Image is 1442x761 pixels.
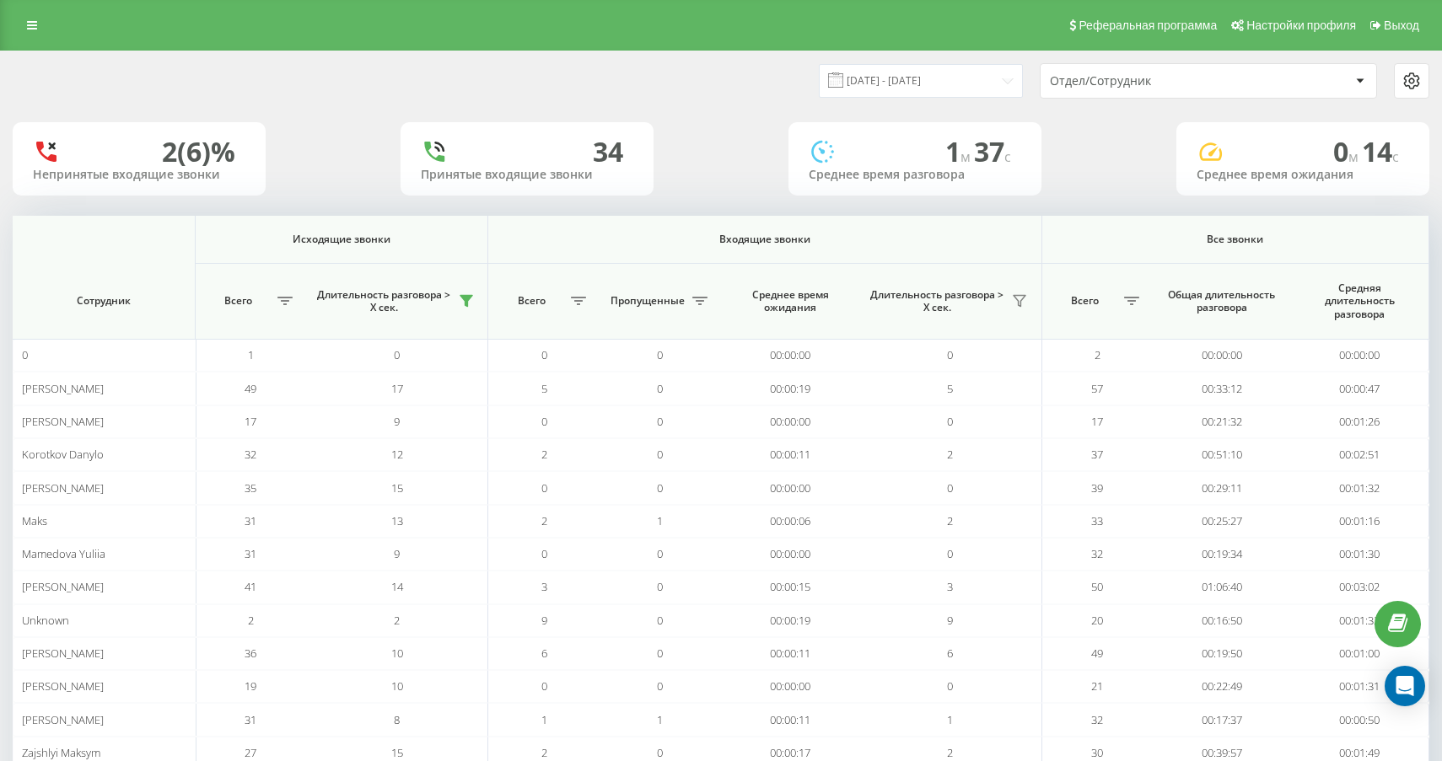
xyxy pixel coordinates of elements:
[245,712,256,727] span: 31
[1079,19,1217,32] span: Реферальная программа
[245,447,256,462] span: 32
[1348,147,1362,166] span: м
[947,613,953,628] span: 9
[391,513,403,528] span: 13
[1091,646,1103,661] span: 49
[947,381,953,396] span: 5
[721,471,859,504] td: 00:00:00
[1091,745,1103,760] span: 30
[1291,372,1429,405] td: 00:00:47
[1291,438,1429,471] td: 00:02:51
[657,712,663,727] span: 1
[1153,471,1291,504] td: 00:29:11
[204,294,272,308] span: Всего
[22,678,104,694] span: [PERSON_NAME]
[218,233,465,246] span: Исходящие звонки
[22,646,104,661] span: [PERSON_NAME]
[1050,74,1251,88] div: Отдел/Сотрудник
[1291,339,1429,372] td: 00:00:00
[391,646,403,661] span: 10
[394,712,400,727] span: 8
[608,294,687,308] span: Пропущенные
[657,480,663,496] span: 0
[947,546,953,561] span: 0
[245,414,256,429] span: 17
[947,678,953,694] span: 0
[394,546,400,561] span: 9
[22,347,28,362] span: 0
[1091,678,1103,694] span: 21
[22,513,47,528] span: Maks
[721,604,859,637] td: 00:00:19
[22,480,104,496] span: [PERSON_NAME]
[22,447,104,462] span: Korotkov Danylo
[1153,505,1291,538] td: 00:25:27
[541,678,547,694] span: 0
[541,447,547,462] span: 2
[22,381,104,396] span: [PERSON_NAME]
[1091,480,1103,496] span: 39
[22,546,105,561] span: Mamedova Yuliia
[657,414,663,429] span: 0
[947,579,953,594] span: 3
[657,646,663,661] span: 0
[248,347,254,362] span: 1
[391,381,403,396] span: 17
[721,339,859,372] td: 00:00:00
[721,637,859,670] td: 00:00:11
[1291,538,1429,571] td: 00:01:30
[315,288,454,314] span: Длительность разговора > Х сек.
[22,613,69,628] span: Unknown
[1153,538,1291,571] td: 00:19:34
[22,579,104,594] span: [PERSON_NAME]
[735,288,845,314] span: Среднее время ожидания
[1095,347,1100,362] span: 2
[657,613,663,628] span: 0
[245,513,256,528] span: 31
[1291,637,1429,670] td: 00:01:00
[1197,168,1409,182] div: Среднее время ожидания
[1333,133,1362,169] span: 0
[22,712,104,727] span: [PERSON_NAME]
[33,168,245,182] div: Непринятые входящие звонки
[1392,147,1399,166] span: c
[245,579,256,594] span: 41
[1362,133,1399,169] span: 14
[947,447,953,462] span: 2
[657,513,663,528] span: 1
[1153,571,1291,603] td: 01:06:40
[1291,505,1429,538] td: 00:01:16
[657,745,663,760] span: 0
[1091,513,1103,528] span: 33
[1153,438,1291,471] td: 00:51:10
[162,136,235,168] div: 2 (6)%
[541,546,547,561] span: 0
[1091,414,1103,429] span: 17
[245,678,256,694] span: 19
[394,613,400,628] span: 2
[721,571,859,603] td: 00:00:15
[721,405,859,438] td: 00:00:00
[497,294,565,308] span: Всего
[22,745,100,760] span: Zajshlyi Maksym
[1091,447,1103,462] span: 37
[1153,604,1291,637] td: 00:16:50
[657,678,663,694] span: 0
[657,381,663,396] span: 0
[391,678,403,694] span: 10
[947,480,953,496] span: 0
[1153,405,1291,438] td: 00:21:32
[1291,571,1429,603] td: 00:03:02
[1167,288,1277,314] span: Общая длительность разговора
[1291,471,1429,504] td: 00:01:32
[541,347,547,362] span: 0
[721,670,859,703] td: 00:00:00
[1153,372,1291,405] td: 00:33:12
[868,288,1007,314] span: Длительность разговора > Х сек.
[721,703,859,736] td: 00:00:11
[593,136,623,168] div: 34
[947,646,953,661] span: 6
[541,646,547,661] span: 6
[541,513,547,528] span: 2
[809,168,1021,182] div: Среднее время разговора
